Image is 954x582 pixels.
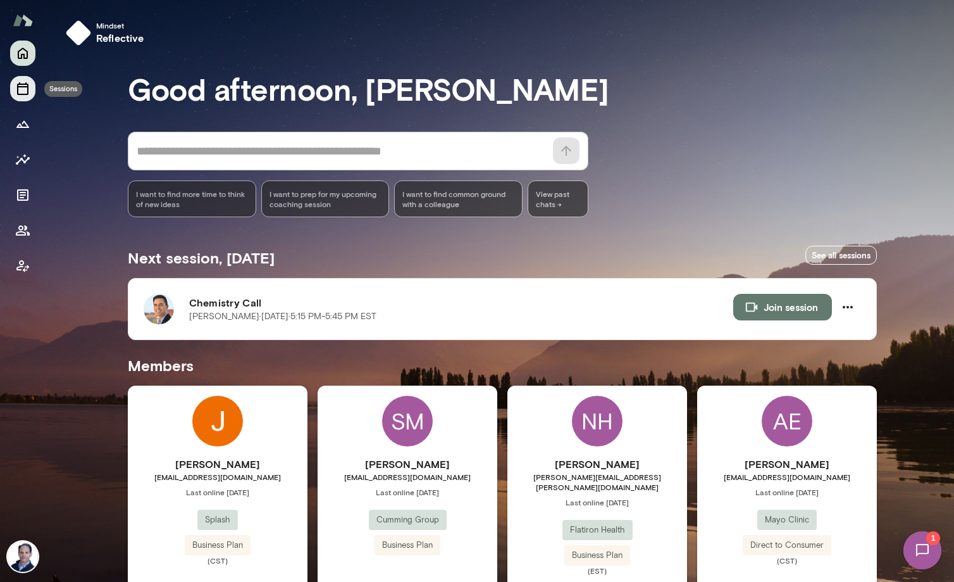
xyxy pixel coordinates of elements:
[402,189,514,209] span: I want to find common ground with a colleague
[66,20,91,46] img: mindset
[757,514,817,526] span: Mayo Clinic
[189,295,733,310] h6: Chemistry Call
[564,549,630,562] span: Business Plan
[507,472,687,492] span: [PERSON_NAME][EMAIL_ADDRESS][PERSON_NAME][DOMAIN_NAME]
[128,71,877,106] h3: Good afternoon, [PERSON_NAME]
[507,497,687,507] span: Last online [DATE]
[762,396,812,446] div: AE
[185,539,251,552] span: Business Plan
[369,514,447,526] span: Cumming Group
[697,487,877,497] span: Last online [DATE]
[96,30,144,46] h6: reflective
[10,111,35,137] button: Growth Plan
[128,180,256,217] div: I want to find more time to think of new ideas
[394,180,523,217] div: I want to find common ground with a colleague
[10,182,35,208] button: Documents
[128,248,275,268] h5: Next session, [DATE]
[269,189,381,209] span: I want to prep for my upcoming coaching session
[44,81,82,97] div: Sessions
[507,457,687,472] h6: [PERSON_NAME]
[697,555,877,566] span: (CST)
[10,147,35,172] button: Insights
[743,539,831,552] span: Direct to Consumer
[562,524,633,536] span: Flatiron Health
[96,20,144,30] span: Mindset
[261,180,390,217] div: I want to prep for my upcoming coaching session
[318,472,497,482] span: [EMAIL_ADDRESS][DOMAIN_NAME]
[10,41,35,66] button: Home
[197,514,238,526] span: Splash
[61,15,154,51] button: Mindsetreflective
[382,396,433,446] div: SM
[189,310,376,323] p: [PERSON_NAME] · [DATE] · 5:15 PM-5:45 PM EST
[318,487,497,497] span: Last online [DATE]
[318,457,497,472] h6: [PERSON_NAME]
[128,457,307,472] h6: [PERSON_NAME]
[507,566,687,576] span: (EST)
[13,8,33,32] img: Mento
[10,253,35,279] button: Client app
[697,457,877,472] h6: [PERSON_NAME]
[128,487,307,497] span: Last online [DATE]
[10,218,35,243] button: Members
[136,189,248,209] span: I want to find more time to think of new ideas
[375,539,440,552] span: Business Plan
[10,76,35,101] button: Sessions
[528,180,588,217] span: View past chats ->
[192,396,243,446] img: Jeremy Hiller
[128,355,877,376] h5: Members
[128,472,307,482] span: [EMAIL_ADDRESS][DOMAIN_NAME]
[8,541,38,572] img: Jeremy Shane
[572,396,623,446] div: NH
[733,294,832,320] button: Join session
[805,246,877,265] a: See all sessions
[697,472,877,482] span: [EMAIL_ADDRESS][DOMAIN_NAME]
[128,555,307,566] span: (CST)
